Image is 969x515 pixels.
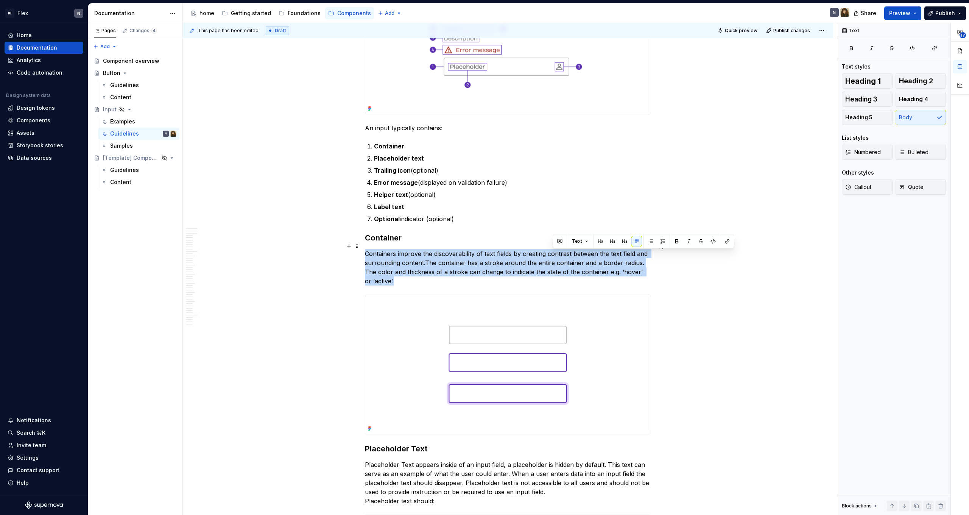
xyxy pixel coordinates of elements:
[129,28,157,34] div: Changes
[374,203,404,211] strong: Label text
[6,92,51,98] div: Design system data
[833,9,836,16] div: N
[365,233,651,243] h3: Container
[98,115,179,128] a: Examples
[374,142,404,150] strong: Container
[899,77,933,85] span: Heading 2
[924,6,966,20] button: Publish
[110,118,135,125] div: Examples
[5,29,83,41] a: Home
[374,167,411,174] strong: Trailing icon
[198,28,260,34] span: This page has been edited.
[25,501,63,509] a: Supernova Logo
[374,215,400,223] strong: Optional
[889,9,910,17] span: Preview
[98,164,179,176] a: Guidelines
[5,42,83,54] a: Documentation
[764,25,813,36] button: Publish changes
[5,9,14,18] div: BF
[374,166,651,175] p: (optional)
[17,104,55,112] div: Design tokens
[94,9,166,17] div: Documentation
[17,56,41,64] div: Analytics
[842,169,874,176] div: Other styles
[91,41,119,52] button: Add
[199,9,214,17] div: home
[365,295,651,434] img: fbdbf670-fce4-4f61-8115-45c741cca792.png
[374,178,651,187] p: (displayed on validation failure)
[5,152,83,164] a: Data sources
[842,503,872,509] div: Block actions
[365,444,428,453] strong: Placeholder Text
[110,166,139,174] div: Guidelines
[842,145,893,160] button: Numbered
[17,44,57,51] div: Documentation
[842,179,893,195] button: Callout
[165,130,167,137] div: N
[365,123,651,133] p: An input typically contains:
[231,9,271,17] div: Getting started
[276,7,324,19] a: Foundations
[103,69,120,77] div: Button
[842,110,893,125] button: Heading 5
[374,191,408,198] strong: Helper text
[17,69,62,76] div: Code automation
[100,44,110,50] span: Add
[899,183,924,191] span: Quote
[365,460,651,506] p: Placeholder Text appears inside of an input field, a placeholder is hidden by default. This text ...
[110,178,131,186] div: Content
[98,79,179,91] a: Guidelines
[842,92,893,107] button: Heading 3
[17,454,39,462] div: Settings
[91,55,179,67] a: Component overview
[5,127,83,139] a: Assets
[17,154,52,162] div: Data sources
[896,145,946,160] button: Bulleted
[275,28,286,34] span: Draft
[94,28,116,34] div: Pages
[17,129,34,137] div: Assets
[17,467,59,474] div: Contact support
[899,95,928,103] span: Heading 4
[845,183,871,191] span: Callout
[374,190,651,199] p: (optional)
[98,128,179,140] a: GuidelinesNSilke
[17,117,50,124] div: Components
[17,9,28,17] div: Flex
[5,67,83,79] a: Code automation
[5,477,83,489] button: Help
[288,9,321,17] div: Foundations
[325,7,374,19] a: Components
[374,154,424,162] strong: Placeholder text
[110,142,133,150] div: Samples
[103,106,117,113] div: Input
[103,57,159,65] div: Component overview
[17,31,32,39] div: Home
[91,103,179,115] a: Input
[5,439,83,451] a: Invite team
[5,464,83,476] button: Contact support
[884,6,921,20] button: Preview
[845,114,872,121] span: Heading 5
[960,32,966,38] span: 17
[896,92,946,107] button: Heading 4
[103,154,159,162] div: [Template] Component name
[5,414,83,426] button: Notifications
[842,73,893,89] button: Heading 1
[77,10,80,16] div: N
[17,429,45,437] div: Search ⌘K
[773,28,810,34] span: Publish changes
[5,452,83,464] a: Settings
[98,91,179,103] a: Content
[842,63,871,70] div: Text styles
[17,442,46,449] div: Invite team
[110,81,139,89] div: Guidelines
[896,179,946,195] button: Quote
[935,9,955,17] span: Publish
[375,8,404,19] button: Add
[840,8,849,17] img: Silke
[5,139,83,151] a: Storybook stories
[151,28,157,34] span: 4
[715,25,761,36] button: Quick preview
[110,130,139,137] div: Guidelines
